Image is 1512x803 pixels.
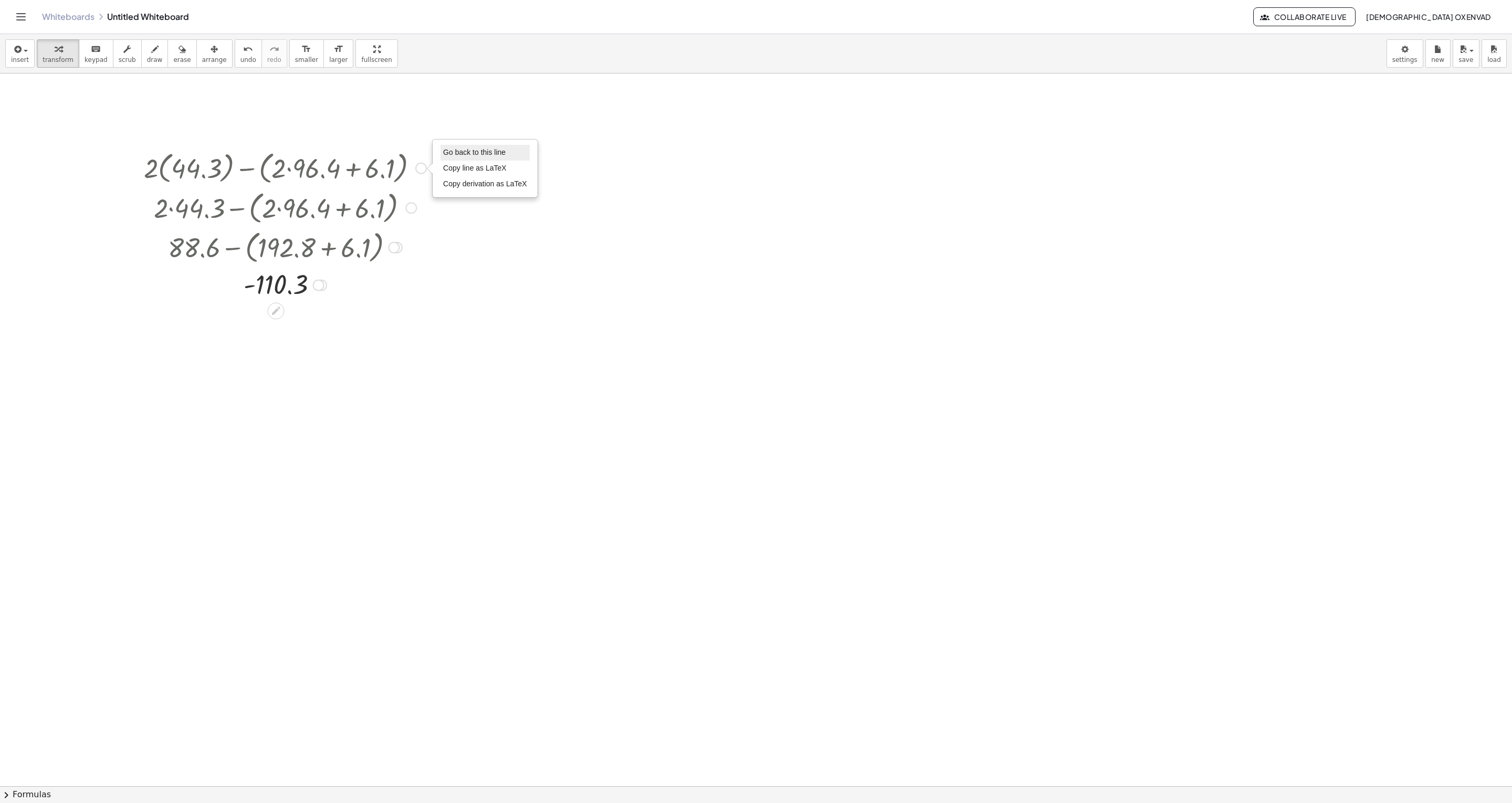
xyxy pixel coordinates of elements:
[141,39,169,68] button: draw
[240,56,256,64] span: undo
[1262,12,1346,22] span: Collaborate Live
[202,56,227,64] span: arrange
[333,43,343,56] i: format_size
[5,39,35,68] button: insert
[261,39,287,68] button: redoredo
[11,56,29,64] span: insert
[268,302,285,319] div: Edit math
[329,56,348,64] span: larger
[173,56,191,64] span: erase
[1482,39,1507,68] button: load
[267,56,281,64] span: redo
[37,39,79,68] button: transform
[43,56,73,64] span: transform
[119,56,136,64] span: scrub
[1392,56,1417,64] span: settings
[235,39,262,68] button: undoundo
[167,39,196,68] button: erase
[79,39,113,68] button: keyboardkeypad
[1358,7,1499,26] button: [DEMOGRAPHIC_DATA] oxenvad
[323,39,353,68] button: format_sizelarger
[1366,12,1491,22] span: [DEMOGRAPHIC_DATA] oxenvad
[289,39,324,68] button: format_sizesmaller
[1425,39,1451,68] button: new
[1431,56,1444,64] span: new
[243,43,253,56] i: undo
[1458,56,1473,64] span: save
[269,43,279,56] i: redo
[301,43,311,56] i: format_size
[443,148,506,156] span: Go back to this line
[113,39,142,68] button: scrub
[1253,7,1355,26] button: Collaborate Live
[42,12,94,22] a: Whiteboards
[295,56,318,64] span: smaller
[443,164,507,172] span: Copy line as LaTeX
[355,39,397,68] button: fullscreen
[147,56,163,64] span: draw
[1387,39,1423,68] button: settings
[85,56,108,64] span: keypad
[196,39,233,68] button: arrange
[361,56,392,64] span: fullscreen
[443,179,527,188] span: Copy derivation as LaTeX
[91,43,101,56] i: keyboard
[1487,56,1501,64] span: load
[1453,39,1479,68] button: save
[13,8,29,25] button: Toggle navigation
